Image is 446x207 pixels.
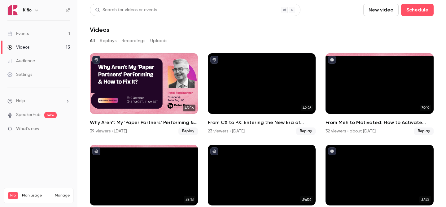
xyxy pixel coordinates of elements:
button: Recordings [121,36,145,46]
span: 43:56 [183,105,195,111]
li: Why Aren’t My ‘Paper Partners’ Performing & How to Fix It? [90,53,198,135]
span: 37:22 [419,196,431,203]
div: 23 viewers • [DATE] [208,128,245,134]
span: new [44,112,57,118]
span: Replay [178,127,198,135]
span: 39:19 [420,105,431,111]
button: Schedule [401,4,434,16]
button: published [92,147,100,155]
a: 39:19From Meh to Motivated: How to Activate GTM Teams with FOMO & Competitive Drive32 viewers • a... [326,53,434,135]
button: All [90,36,95,46]
a: 43:56Why Aren’t My ‘Paper Partners’ Performing & How to Fix It?39 viewers • [DATE]Replay [90,53,198,135]
h6: Kiflo [23,7,32,13]
div: Search for videos or events [95,7,157,13]
span: 34:06 [300,196,313,203]
span: 38:13 [184,196,195,203]
span: Pro [8,192,18,199]
li: From CX to PX: Entering the New Era of Partner Experience [208,53,316,135]
span: Replay [414,127,434,135]
span: Replay [296,127,316,135]
button: New video [363,4,399,16]
div: 39 viewers • [DATE] [90,128,127,134]
button: published [210,56,218,64]
button: Replays [100,36,116,46]
section: Videos [90,4,434,203]
button: published [328,147,336,155]
span: Help [16,98,25,104]
h2: From CX to PX: Entering the New Era of Partner Experience [208,119,316,126]
button: published [92,56,100,64]
button: published [328,56,336,64]
a: 42:26From CX to PX: Entering the New Era of Partner Experience23 viewers • [DATE]Replay [208,53,316,135]
img: Kiflo [8,5,18,15]
div: Audience [7,58,35,64]
h2: Why Aren’t My ‘Paper Partners’ Performing & How to Fix It? [90,119,198,126]
h1: Videos [90,26,109,33]
h2: From Meh to Motivated: How to Activate GTM Teams with FOMO & Competitive Drive [326,119,434,126]
a: SpeakerHub [16,112,41,118]
div: Events [7,31,29,37]
iframe: Noticeable Trigger [63,126,70,132]
li: help-dropdown-opener [7,98,70,104]
div: Videos [7,44,29,50]
button: published [210,147,218,155]
button: Uploads [150,36,168,46]
div: Settings [7,71,32,78]
a: Manage [55,193,70,198]
span: 42:26 [301,105,313,111]
span: Plan usage [22,193,51,198]
li: From Meh to Motivated: How to Activate GTM Teams with FOMO & Competitive Drive [326,53,434,135]
span: What's new [16,126,39,132]
div: 32 viewers • about [DATE] [326,128,376,134]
